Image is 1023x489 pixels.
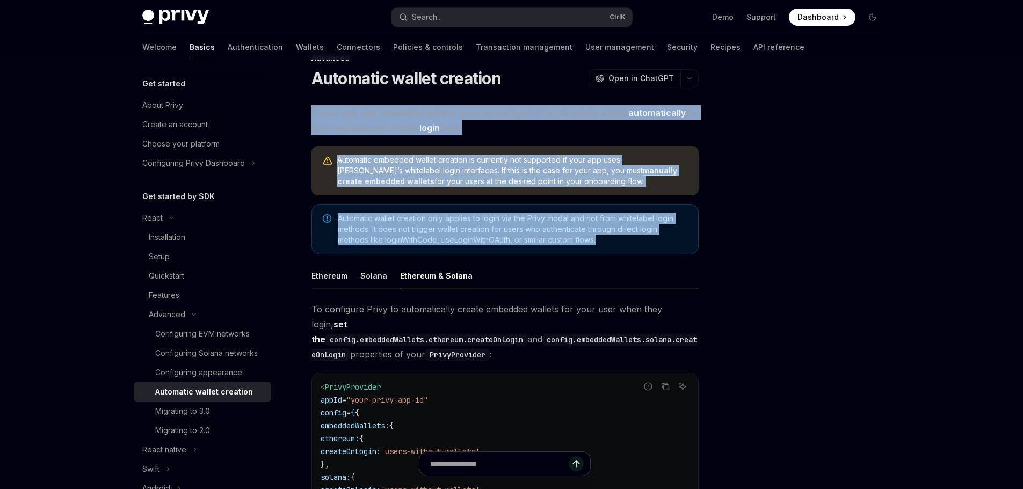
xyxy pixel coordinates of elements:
[134,154,271,173] button: Toggle Configuring Privy Dashboard section
[425,349,490,361] code: PrivyProvider
[311,105,699,135] span: If your app uses embedded wallets, you can configure Privy to create wallets for your users as pa...
[710,34,741,60] a: Recipes
[311,319,527,345] strong: set the
[797,12,839,23] span: Dashboard
[325,334,527,346] code: config.embeddedWallets.ethereum.createOnLogin
[321,395,342,405] span: appId
[134,266,271,286] a: Quickstart
[142,190,215,203] h5: Get started by SDK
[789,9,855,26] a: Dashboard
[389,421,394,430] span: {
[360,263,387,288] div: Solana
[134,134,271,154] a: Choose your platform
[149,308,185,321] div: Advanced
[134,344,271,363] a: Configuring Solana networks
[393,34,463,60] a: Policies & controls
[430,452,569,476] input: Ask a question...
[480,447,484,456] span: ,
[134,324,271,344] a: Configuring EVM networks
[391,8,632,27] button: Open search
[134,228,271,247] a: Installation
[589,69,680,87] button: Open in ChatGPT
[142,77,185,90] h5: Get started
[585,34,654,60] a: User management
[346,408,351,418] span: =
[864,9,881,26] button: Toggle dark mode
[610,13,626,21] span: Ctrl K
[667,34,698,60] a: Security
[676,379,690,393] button: Ask AI
[228,34,283,60] a: Authentication
[338,213,687,245] span: Automatic wallet creation only applies to login via the Privy modal and not from whitelabel login...
[134,402,271,421] a: Migrating to 3.0
[322,156,333,166] svg: Warning
[323,214,331,223] svg: Note
[142,34,177,60] a: Welcome
[142,157,245,170] div: Configuring Privy Dashboard
[296,34,324,60] a: Wallets
[155,366,242,379] div: Configuring appearance
[155,385,253,398] div: Automatic wallet creation
[155,327,250,340] div: Configuring EVM networks
[712,12,734,23] a: Demo
[355,408,359,418] span: {
[476,34,572,60] a: Transaction management
[311,263,347,288] div: Ethereum
[134,247,271,266] a: Setup
[658,379,672,393] button: Copy the contents from the code block
[337,34,380,60] a: Connectors
[149,231,185,244] div: Installation
[628,107,686,118] strong: automatically
[155,347,258,360] div: Configuring Solana networks
[351,408,355,418] span: {
[569,456,584,471] button: Send message
[149,289,179,302] div: Features
[134,305,271,324] button: Toggle Advanced section
[155,405,210,418] div: Migrating to 3.0
[142,463,159,476] div: Swift
[142,443,186,456] div: React native
[134,382,271,402] a: Automatic wallet creation
[149,269,184,282] div: Quickstart
[134,115,271,134] a: Create an account
[753,34,804,60] a: API reference
[346,395,428,405] span: "your-privy-app-id"
[134,96,271,115] a: About Privy
[321,434,359,443] span: ethereum:
[155,424,210,437] div: Migrating to 2.0
[400,263,473,288] div: Ethereum & Solana
[321,382,325,392] span: <
[134,440,271,459] button: Toggle React native section
[608,73,674,84] span: Open in ChatGPT
[359,434,364,443] span: {
[746,12,776,23] a: Support
[321,408,346,418] span: config
[419,122,440,133] strong: login
[142,211,163,224] div: React
[311,69,501,88] h1: Automatic wallet creation
[134,363,271,382] a: Configuring appearance
[142,118,208,131] div: Create an account
[190,34,215,60] a: Basics
[134,208,271,228] button: Toggle React section
[134,459,271,479] button: Toggle Swift section
[142,137,220,150] div: Choose your platform
[381,447,480,456] span: 'users-without-wallets'
[337,155,688,187] span: Automatic embedded wallet creation is currently not supported if your app uses [PERSON_NAME]’s wh...
[311,302,699,362] span: To configure Privy to automatically create embedded wallets for your user when they login, and pr...
[641,379,655,393] button: Report incorrect code
[321,447,381,456] span: createOnLogin:
[412,11,442,24] div: Search...
[142,99,183,112] div: About Privy
[134,421,271,440] a: Migrating to 2.0
[325,382,381,392] span: PrivyProvider
[149,250,170,263] div: Setup
[342,395,346,405] span: =
[321,421,389,430] span: embeddedWallets:
[142,10,209,25] img: dark logo
[134,286,271,305] a: Features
